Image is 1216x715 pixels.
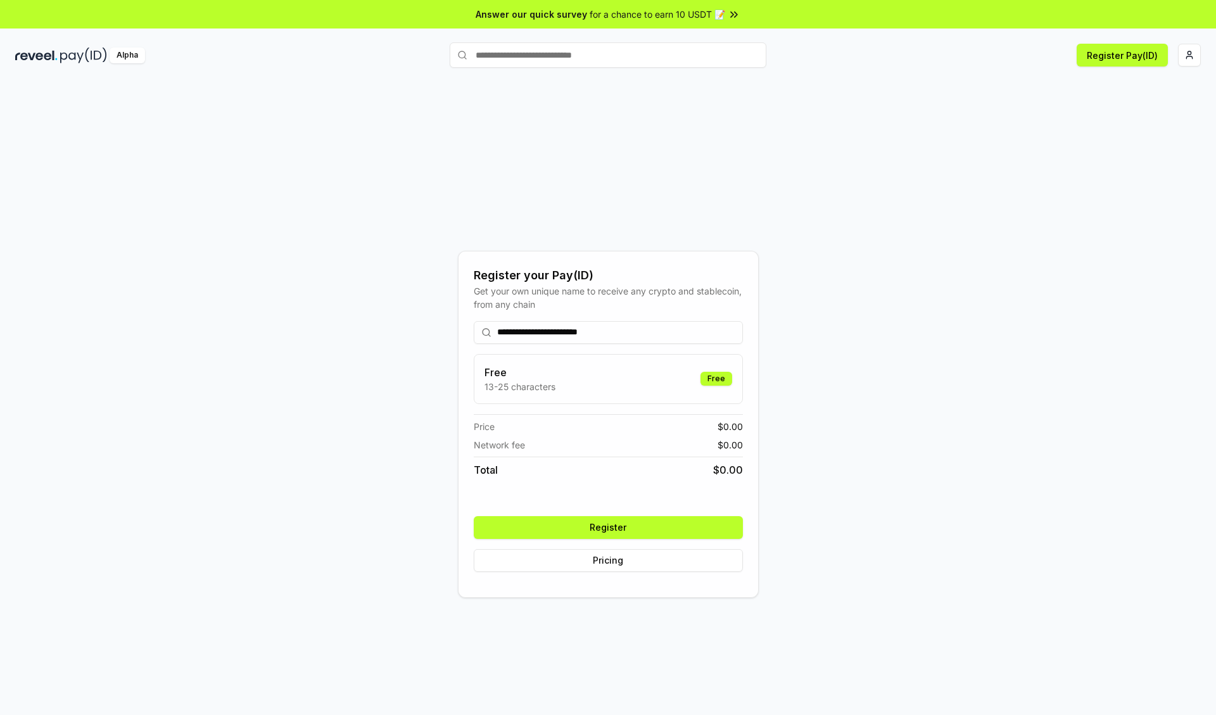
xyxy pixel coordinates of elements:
[474,267,743,284] div: Register your Pay(ID)
[474,516,743,539] button: Register
[15,47,58,63] img: reveel_dark
[110,47,145,63] div: Alpha
[590,8,725,21] span: for a chance to earn 10 USDT 📝
[484,365,555,380] h3: Free
[484,380,555,393] p: 13-25 characters
[700,372,732,386] div: Free
[60,47,107,63] img: pay_id
[474,549,743,572] button: Pricing
[474,462,498,478] span: Total
[474,284,743,311] div: Get your own unique name to receive any crypto and stablecoin, from any chain
[718,438,743,452] span: $ 0.00
[718,420,743,433] span: $ 0.00
[1077,44,1168,66] button: Register Pay(ID)
[713,462,743,478] span: $ 0.00
[474,420,495,433] span: Price
[476,8,587,21] span: Answer our quick survey
[474,438,525,452] span: Network fee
